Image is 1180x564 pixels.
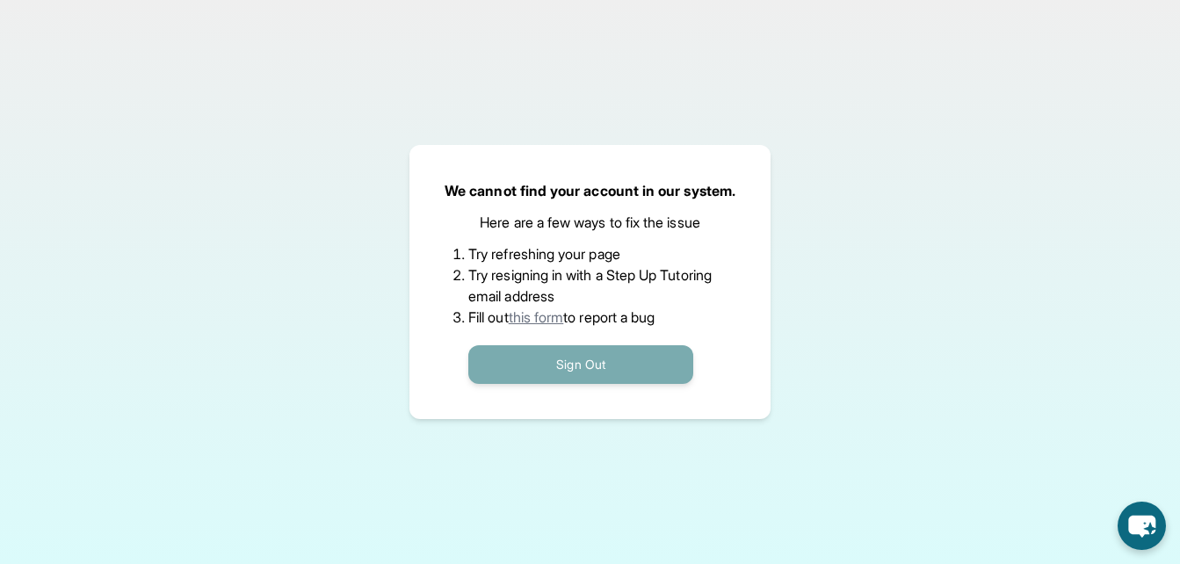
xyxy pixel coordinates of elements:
li: Try refreshing your page [468,243,712,264]
a: this form [509,308,564,326]
li: Try resigning in with a Step Up Tutoring email address [468,264,712,307]
p: We cannot find your account in our system. [445,180,735,201]
button: chat-button [1118,502,1166,550]
a: Sign Out [468,355,693,372]
button: Sign Out [468,345,693,384]
li: Fill out to report a bug [468,307,712,328]
p: Here are a few ways to fix the issue [480,212,700,233]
